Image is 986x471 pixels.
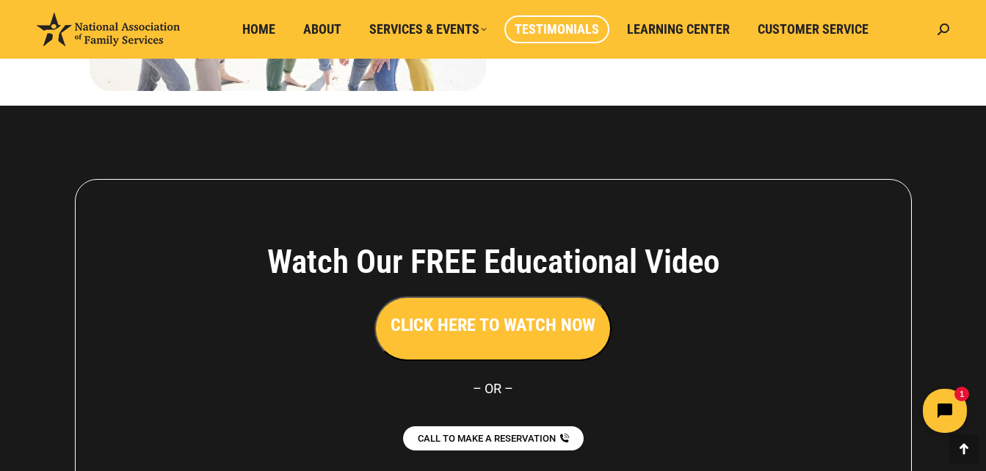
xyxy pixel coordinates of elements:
[504,15,609,43] a: Testimonials
[727,376,979,445] iframe: Tidio Chat
[473,381,513,396] span: – OR –
[627,21,730,37] span: Learning Center
[403,426,584,450] a: CALL TO MAKE A RESERVATION
[747,15,879,43] a: Customer Service
[232,15,286,43] a: Home
[303,21,341,37] span: About
[391,313,595,337] h3: CLICK HERE TO WATCH NOW
[37,12,180,46] img: National Association of Family Services
[617,15,740,43] a: Learning Center
[374,296,612,361] button: CLICK HERE TO WATCH NOW
[374,318,612,334] a: CLICK HERE TO WATCH NOW
[293,15,352,43] a: About
[369,21,487,37] span: Services & Events
[418,434,556,443] span: CALL TO MAKE A RESERVATION
[758,21,869,37] span: Customer Service
[515,21,599,37] span: Testimonials
[186,242,801,282] h4: Watch Our FREE Educational Video
[242,21,275,37] span: Home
